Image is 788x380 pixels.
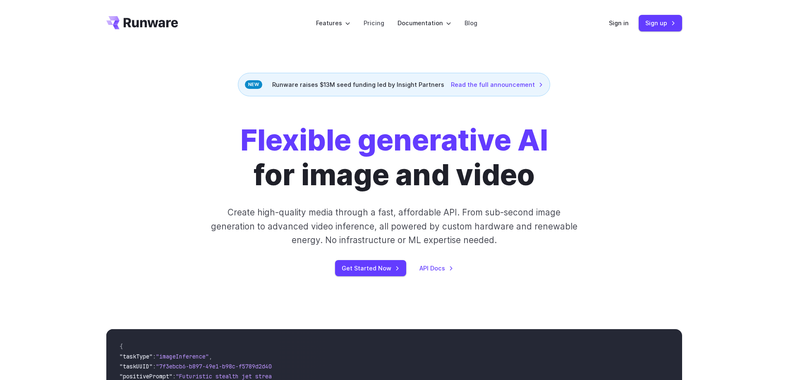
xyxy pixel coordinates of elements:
[120,343,123,350] span: {
[364,18,384,28] a: Pricing
[120,363,153,370] span: "taskUUID"
[156,353,209,360] span: "imageInference"
[120,353,153,360] span: "taskType"
[210,206,578,247] p: Create high-quality media through a fast, affordable API. From sub-second image generation to adv...
[639,15,682,31] a: Sign up
[153,363,156,370] span: :
[120,373,172,380] span: "positivePrompt"
[238,73,550,96] div: Runware raises $13M seed funding led by Insight Partners
[176,373,477,380] span: "Futuristic stealth jet streaking through a neon-lit cityscape with glowing purple exhaust"
[209,353,212,360] span: ,
[153,353,156,360] span: :
[609,18,629,28] a: Sign in
[240,123,548,192] h1: for image and video
[106,16,178,29] a: Go to /
[451,80,543,89] a: Read the full announcement
[156,363,282,370] span: "7f3ebcb6-b897-49e1-b98c-f5789d2d40d7"
[316,18,350,28] label: Features
[240,122,548,158] strong: Flexible generative AI
[465,18,477,28] a: Blog
[172,373,176,380] span: :
[419,263,453,273] a: API Docs
[398,18,451,28] label: Documentation
[335,260,406,276] a: Get Started Now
